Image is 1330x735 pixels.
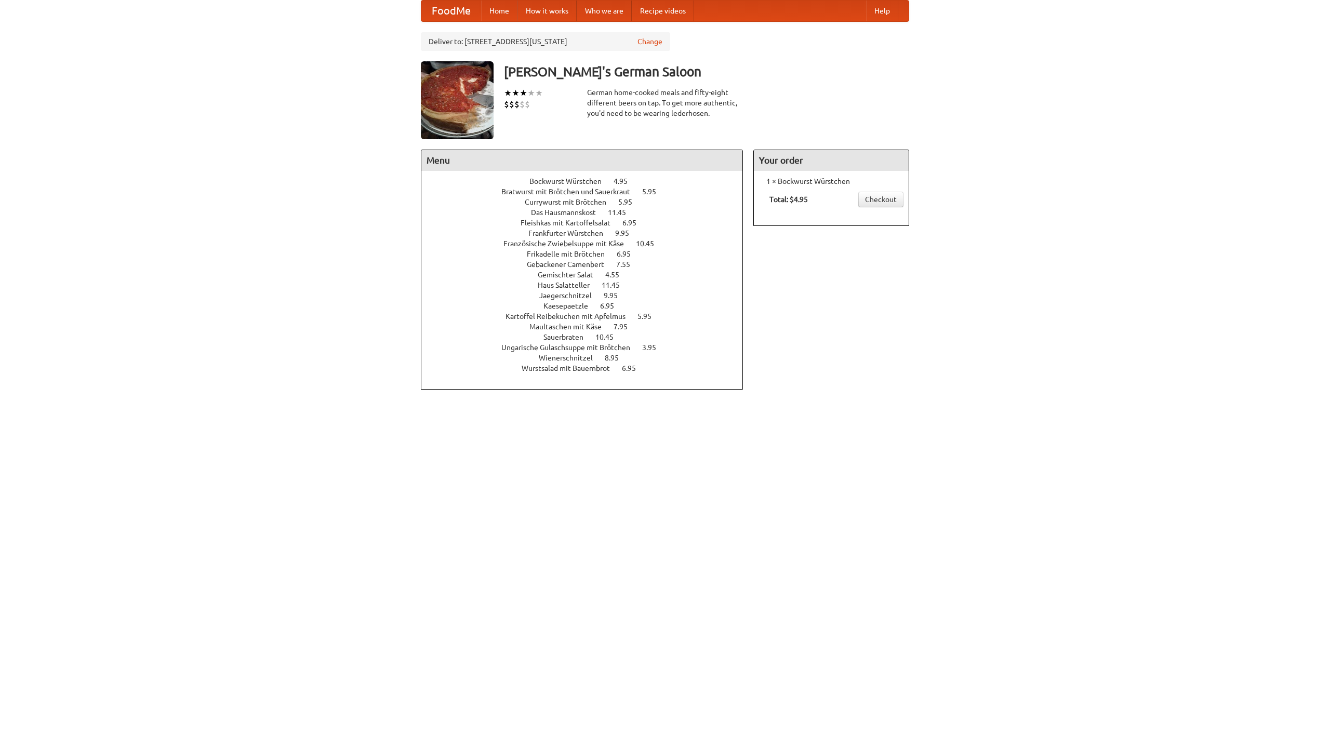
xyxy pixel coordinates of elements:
a: Wienerschnitzel 8.95 [539,354,638,362]
a: Jaegerschnitzel 9.95 [539,291,637,300]
span: Wienerschnitzel [539,354,603,362]
a: Maultaschen mit Käse 7.95 [529,323,647,331]
span: 10.45 [636,239,664,248]
span: Currywurst mit Brötchen [525,198,617,206]
li: $ [504,99,509,110]
a: Haus Salatteller 11.45 [538,281,639,289]
li: ★ [527,87,535,99]
a: Bockwurst Würstchen 4.95 [529,177,647,185]
a: FoodMe [421,1,481,21]
li: ★ [504,87,512,99]
a: Das Hausmannskost 11.45 [531,208,645,217]
span: 3.95 [642,343,667,352]
span: Kaesepaetzle [543,302,598,310]
span: 6.95 [622,364,646,372]
span: Französische Zwiebelsuppe mit Käse [503,239,634,248]
span: 6.95 [617,250,641,258]
a: Gemischter Salat 4.55 [538,271,639,279]
li: ★ [512,87,520,99]
span: Frikadelle mit Brötchen [527,250,615,258]
a: Kaesepaetzle 6.95 [543,302,633,310]
h3: [PERSON_NAME]'s German Saloon [504,61,909,82]
li: ★ [535,87,543,99]
span: Bockwurst Würstchen [529,177,612,185]
a: Checkout [858,192,903,207]
a: Help [866,1,898,21]
span: 6.95 [600,302,624,310]
span: Ungarische Gulaschsuppe mit Brötchen [501,343,641,352]
span: 7.95 [614,323,638,331]
li: $ [525,99,530,110]
span: Gemischter Salat [538,271,604,279]
span: 10.45 [595,333,624,341]
span: 8.95 [605,354,629,362]
div: German home-cooked meals and fifty-eight different beers on tap. To get more authentic, you'd nee... [587,87,743,118]
span: 6.95 [622,219,647,227]
span: 4.55 [605,271,630,279]
span: 9.95 [604,291,628,300]
li: $ [514,99,520,110]
span: Bratwurst mit Brötchen und Sauerkraut [501,188,641,196]
a: Sauerbraten 10.45 [543,333,633,341]
span: Maultaschen mit Käse [529,323,612,331]
a: Fleishkas mit Kartoffelsalat 6.95 [521,219,656,227]
a: Home [481,1,517,21]
a: Frankfurter Würstchen 9.95 [528,229,648,237]
li: $ [509,99,514,110]
span: 9.95 [615,229,640,237]
span: 4.95 [614,177,638,185]
span: Wurstsalad mit Bauernbrot [522,364,620,372]
span: Kartoffel Reibekuchen mit Apfelmus [506,312,636,320]
a: Recipe videos [632,1,694,21]
a: Kartoffel Reibekuchen mit Apfelmus 5.95 [506,312,671,320]
span: Jaegerschnitzel [539,291,602,300]
a: Frikadelle mit Brötchen 6.95 [527,250,650,258]
a: Bratwurst mit Brötchen und Sauerkraut 5.95 [501,188,675,196]
a: Wurstsalad mit Bauernbrot 6.95 [522,364,655,372]
span: 7.55 [616,260,641,269]
span: 5.95 [637,312,662,320]
a: Ungarische Gulaschsuppe mit Brötchen 3.95 [501,343,675,352]
span: Haus Salatteller [538,281,600,289]
a: Change [637,36,662,47]
li: $ [520,99,525,110]
span: 11.45 [608,208,636,217]
b: Total: $4.95 [769,195,808,204]
li: 1 × Bockwurst Würstchen [759,176,903,186]
h4: Menu [421,150,742,171]
span: Frankfurter Würstchen [528,229,614,237]
a: Französische Zwiebelsuppe mit Käse 10.45 [503,239,673,248]
a: Currywurst mit Brötchen 5.95 [525,198,651,206]
span: Gebackener Camenbert [527,260,615,269]
span: 11.45 [602,281,630,289]
a: Who we are [577,1,632,21]
a: Gebackener Camenbert 7.55 [527,260,649,269]
a: How it works [517,1,577,21]
li: ★ [520,87,527,99]
span: Fleishkas mit Kartoffelsalat [521,219,621,227]
span: Sauerbraten [543,333,594,341]
div: Deliver to: [STREET_ADDRESS][US_STATE] [421,32,670,51]
img: angular.jpg [421,61,494,139]
span: 5.95 [642,188,667,196]
span: Das Hausmannskost [531,208,606,217]
h4: Your order [754,150,909,171]
span: 5.95 [618,198,643,206]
